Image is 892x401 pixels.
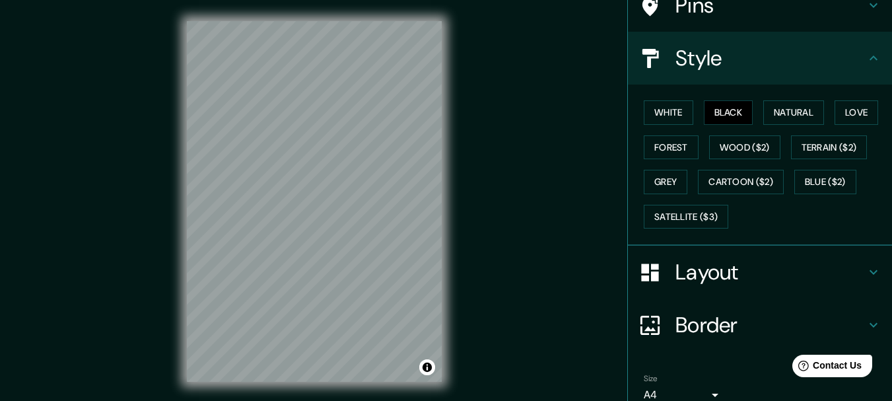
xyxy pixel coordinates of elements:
button: Wood ($2) [709,135,780,160]
button: Grey [644,170,687,194]
div: Layout [628,246,892,299]
button: Black [704,100,753,125]
h4: Border [675,312,866,338]
button: Natural [763,100,824,125]
label: Size [644,373,658,384]
button: Forest [644,135,699,160]
h4: Style [675,45,866,71]
div: Style [628,32,892,85]
iframe: Help widget launcher [774,349,877,386]
div: Border [628,299,892,351]
canvas: Map [187,21,442,382]
button: Cartoon ($2) [698,170,784,194]
button: White [644,100,693,125]
button: Toggle attribution [419,359,435,375]
button: Blue ($2) [794,170,856,194]
button: Satellite ($3) [644,205,728,229]
button: Terrain ($2) [791,135,868,160]
h4: Layout [675,259,866,285]
button: Love [835,100,878,125]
